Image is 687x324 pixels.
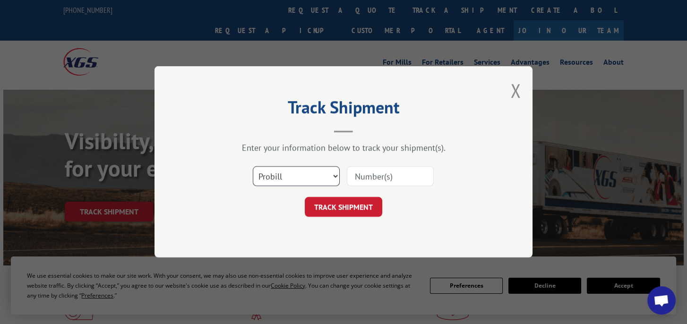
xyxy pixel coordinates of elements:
[202,143,485,153] div: Enter your information below to track your shipment(s).
[510,78,521,103] button: Close modal
[347,167,434,187] input: Number(s)
[647,286,676,315] div: Open chat
[305,197,382,217] button: TRACK SHIPMENT
[202,101,485,119] h2: Track Shipment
